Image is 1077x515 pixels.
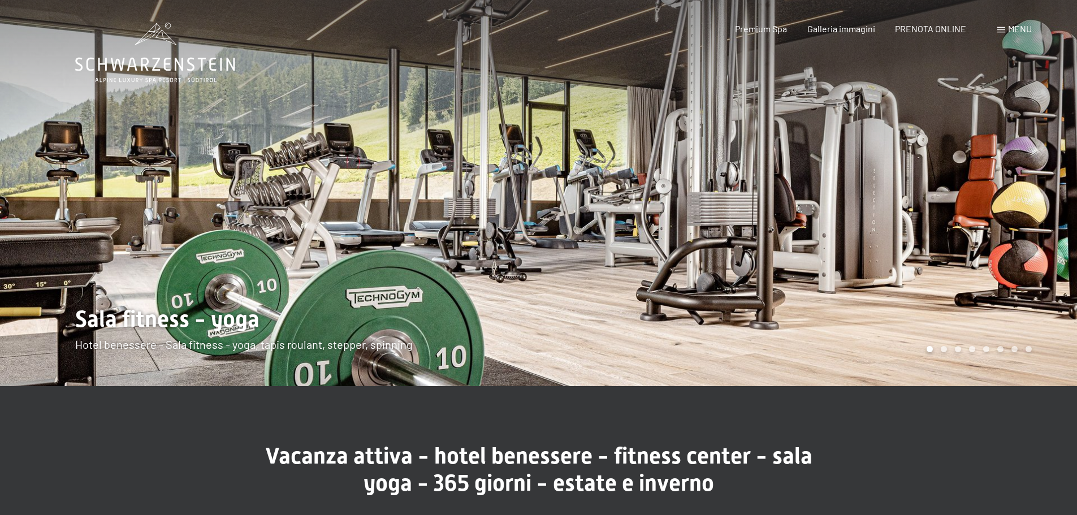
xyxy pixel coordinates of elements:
[895,23,966,34] a: PRENOTA ONLINE
[265,443,812,496] span: Vacanza attiva - hotel benessere - fitness center - sala yoga - 365 giorni - estate e inverno
[807,23,875,34] a: Galleria immagini
[983,346,989,352] div: Carousel Page 5
[997,346,1004,352] div: Carousel Page 6
[955,346,961,352] div: Carousel Page 3
[1011,346,1018,352] div: Carousel Page 7
[969,346,975,352] div: Carousel Page 4
[923,346,1032,352] div: Carousel Pagination
[1008,23,1032,34] span: Menu
[927,346,933,352] div: Carousel Page 1 (Current Slide)
[941,346,947,352] div: Carousel Page 2
[1026,346,1032,352] div: Carousel Page 8
[735,23,787,34] a: Premium Spa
